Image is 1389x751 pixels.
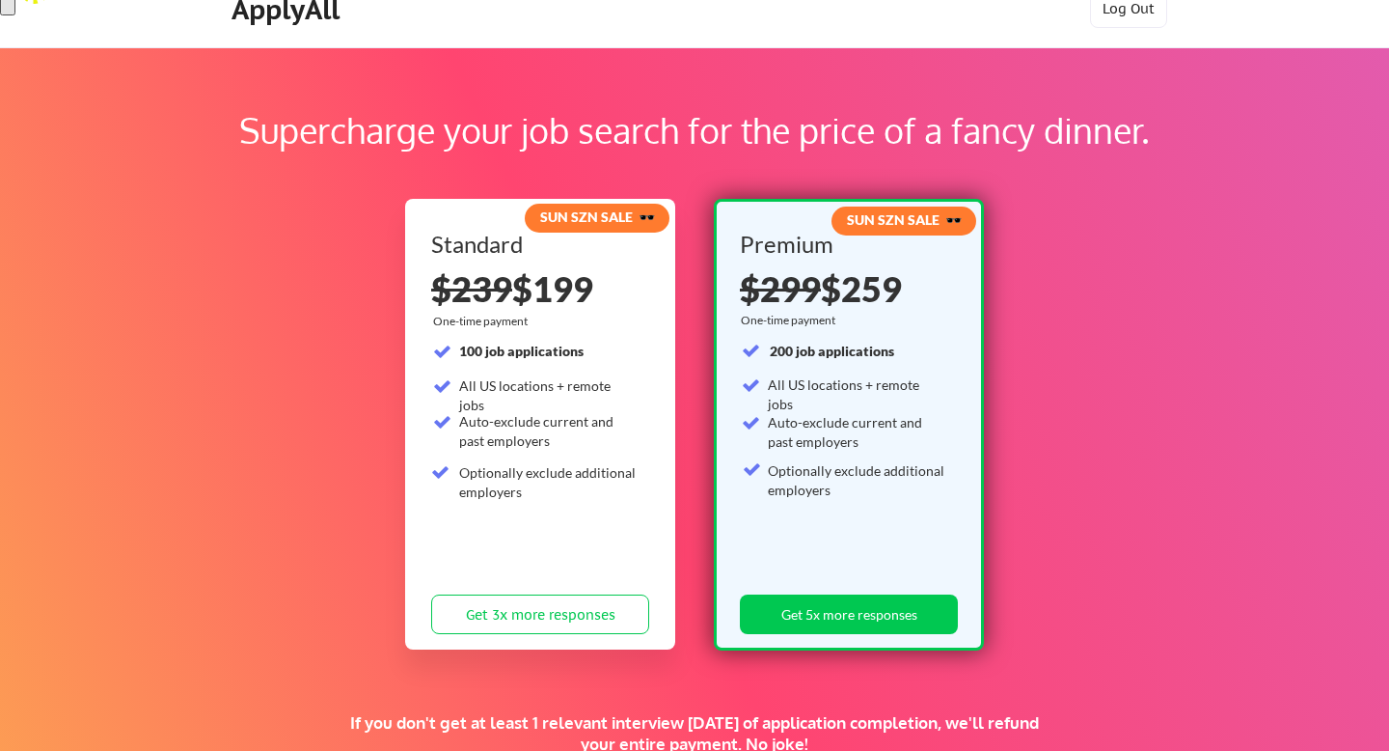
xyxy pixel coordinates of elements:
[740,233,951,256] div: Premium
[123,104,1266,156] div: Supercharge your job search for the price of a fancy dinner.
[431,233,642,256] div: Standard
[770,343,894,359] strong: 200 job applications
[433,314,533,329] div: One-time payment
[740,595,958,634] button: Get 5x more responses
[768,461,946,499] div: Optionally exclude additional employers
[847,211,962,228] strong: SUN SZN SALE 🕶️
[459,463,638,501] div: Optionally exclude additional employers
[459,412,638,450] div: Auto-exclude current and past employers
[740,267,821,310] s: $299
[741,313,841,328] div: One-time payment
[431,595,649,634] button: Get 3x more responses
[768,413,946,451] div: Auto-exclude current and past employers
[768,375,946,413] div: All US locations + remote jobs
[540,209,655,225] strong: SUN SZN SALE 🕶️
[740,271,951,306] div: $259
[431,267,512,310] s: $239
[459,376,638,414] div: All US locations + remote jobs
[459,343,584,359] strong: 100 job applications
[431,271,649,306] div: $199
